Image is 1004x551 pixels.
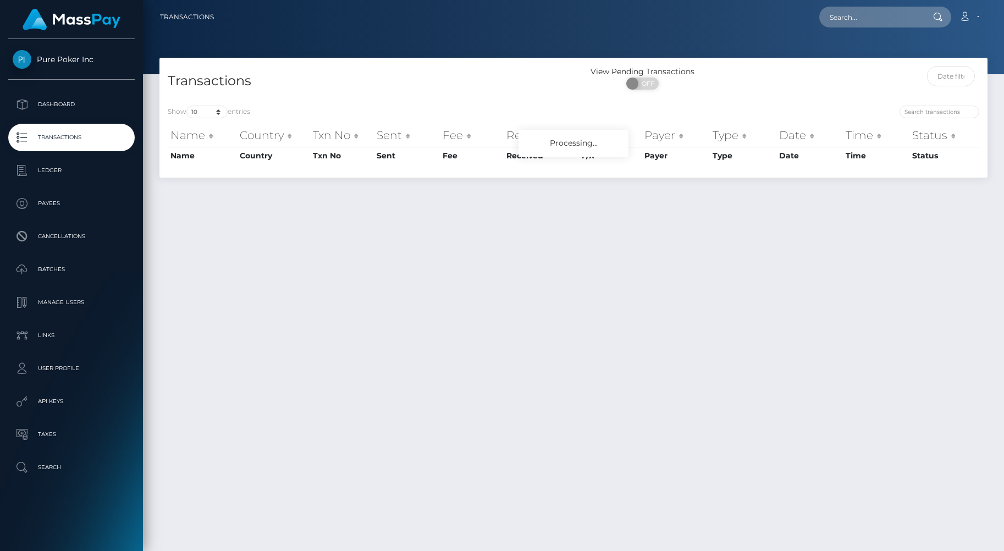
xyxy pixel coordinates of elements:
a: Ledger [8,157,135,184]
th: Status [909,147,979,164]
p: Dashboard [13,96,130,113]
p: Manage Users [13,294,130,311]
a: Search [8,454,135,481]
th: Country [237,147,310,164]
p: Search [13,459,130,476]
p: Links [13,327,130,344]
div: Processing... [518,130,628,157]
p: Transactions [13,129,130,146]
p: Cancellations [13,228,130,245]
p: Ledger [13,162,130,179]
label: Show entries [168,106,250,118]
img: Pure Poker Inc [13,50,31,69]
th: Name [168,147,237,164]
a: User Profile [8,355,135,382]
th: Txn No [310,124,373,146]
th: Country [237,124,310,146]
th: Txn No [310,147,373,164]
input: Search... [819,7,923,27]
p: User Profile [13,360,130,377]
a: Transactions [8,124,135,151]
a: Links [8,322,135,349]
th: Type [710,147,776,164]
input: Search transactions [900,106,979,118]
div: View Pending Transactions [573,66,711,78]
th: Received [504,147,579,164]
th: Name [168,124,237,146]
th: Sent [374,124,440,146]
a: Batches [8,256,135,283]
th: Received [504,124,579,146]
th: Payer [642,124,710,146]
th: Type [710,124,776,146]
a: Dashboard [8,91,135,118]
p: API Keys [13,393,130,410]
a: Manage Users [8,289,135,316]
a: Payees [8,190,135,217]
th: Sent [374,147,440,164]
span: Pure Poker Inc [8,54,135,64]
th: F/X [579,124,642,146]
th: Fee [440,147,504,164]
select: Showentries [186,106,228,118]
a: API Keys [8,388,135,415]
a: Transactions [160,5,214,29]
h4: Transactions [168,71,565,91]
th: Time [843,124,909,146]
span: OFF [632,78,660,90]
a: Cancellations [8,223,135,250]
th: Payer [642,147,710,164]
th: Fee [440,124,504,146]
a: Taxes [8,421,135,448]
p: Payees [13,195,130,212]
img: MassPay Logo [23,9,120,30]
th: Date [776,124,843,146]
p: Batches [13,261,130,278]
th: Date [776,147,843,164]
th: Time [843,147,909,164]
p: Taxes [13,426,130,443]
input: Date filter [927,66,975,86]
th: Status [909,124,979,146]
